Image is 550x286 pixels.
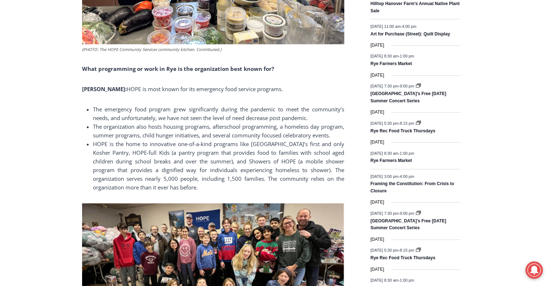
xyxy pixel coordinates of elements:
[370,248,415,252] time: -
[370,211,415,215] time: -
[370,278,398,282] span: [DATE] 8:30 am
[370,61,412,67] a: Rye Farmers Market
[370,151,398,155] span: [DATE] 8:30 am
[82,85,127,93] b: [PERSON_NAME]:
[370,24,401,28] span: [DATE] 11:00 am
[370,109,384,116] time: [DATE]
[370,211,398,215] span: [DATE] 7:30 pm
[400,211,414,215] span: 9:00 pm
[370,266,384,273] time: [DATE]
[370,121,415,125] time: -
[400,84,414,88] span: 9:00 pm
[402,24,417,28] span: 4:00 pm
[127,85,283,93] span: HOPE is most known for its emergency food service programs.
[76,21,101,59] div: Birds of Prey: Falcon and hawk demos
[93,106,344,121] span: The emergency food program grew significantly during the pandemic to meet the community’s needs, ...
[400,121,414,125] span: 8:15 pm
[370,91,446,104] a: [GEOGRAPHIC_DATA]’s Free [DATE] Summer Concert Series
[84,61,88,68] div: 6
[400,54,414,58] span: 1:00 pm
[370,174,398,178] span: [DATE] 3:00 pm
[6,73,93,89] h4: [PERSON_NAME] Read Sanctuary Fall Fest: [DATE]
[93,140,344,191] span: HOPE is the home to innovative one-of-a-kind programs like [GEOGRAPHIC_DATA]’s first and only Kos...
[370,248,398,252] span: [DATE] 5:30 pm
[370,42,384,49] time: [DATE]
[370,1,460,14] a: Hilltop Hanover Farm’s Annual Native Plant Sale
[81,61,82,68] div: /
[370,121,398,125] span: [DATE] 5:30 pm
[370,151,414,155] time: -
[370,174,414,178] time: -
[189,72,335,88] span: Intern @ [DOMAIN_NAME]
[183,0,342,70] div: "[PERSON_NAME] and I covered the [DATE] Parade, which was a really eye opening experience as I ha...
[370,199,384,206] time: [DATE]
[400,278,414,282] span: 1:00 pm
[370,278,414,282] time: -
[370,139,384,146] time: [DATE]
[370,54,398,58] span: [DATE] 8:30 am
[370,128,435,134] a: Rye Rec Food Truck Thursdays
[400,151,414,155] span: 1:00 pm
[370,84,398,88] span: [DATE] 7:30 pm
[82,65,274,72] b: What programming or work in Rye is the organization best known for?
[370,72,384,79] time: [DATE]
[82,46,344,53] figcaption: (PHOTO: The HOPE Community Services community kitchen. Contributed.)
[370,218,446,231] a: [GEOGRAPHIC_DATA]’s Free [DATE] Summer Concert Series
[174,70,350,90] a: Intern @ [DOMAIN_NAME]
[370,54,414,58] time: -
[370,84,415,88] time: -
[0,72,105,90] a: [PERSON_NAME] Read Sanctuary Fall Fest: [DATE]
[370,255,435,261] a: Rye Rec Food Truck Thursdays
[370,158,412,164] a: Rye Farmers Market
[370,181,454,194] a: Framing the Constitution: From Crisis to Closure
[76,61,79,68] div: 2
[400,174,414,178] span: 4:00 pm
[370,24,416,28] time: -
[93,123,344,139] span: The organization also hosts housing programs, afterschool programming, a homeless day program, su...
[400,248,414,252] span: 8:15 pm
[370,236,384,243] time: [DATE]
[370,31,450,37] a: Art for Purchase (Street): Quilt Display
